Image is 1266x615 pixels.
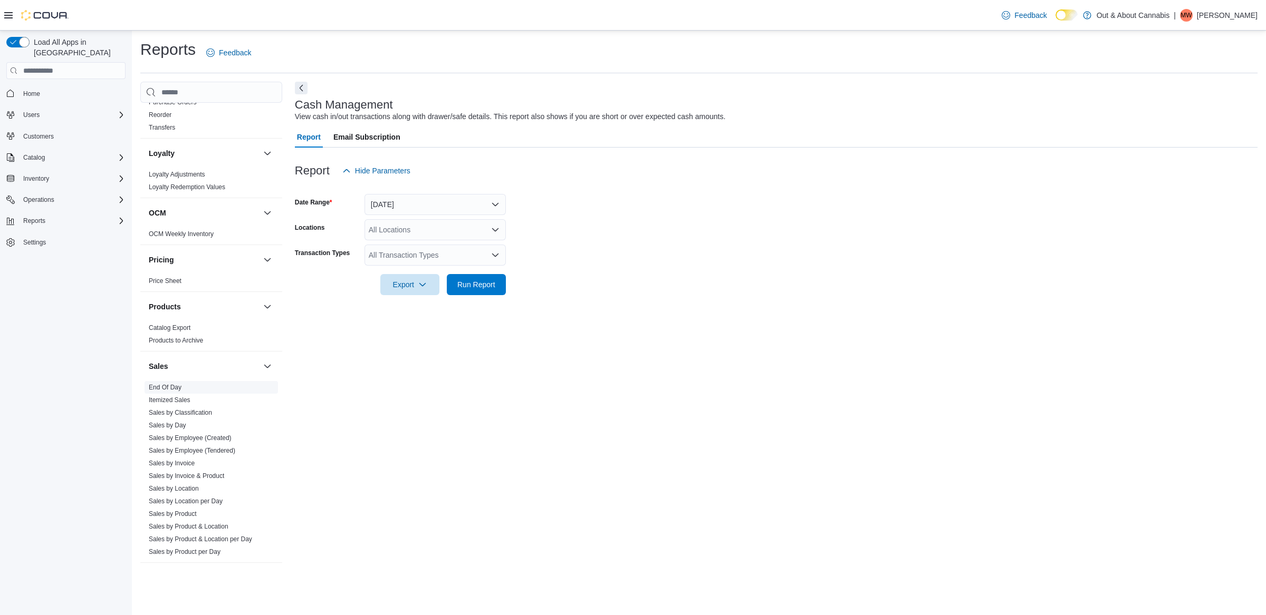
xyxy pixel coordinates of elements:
a: Sales by Product & Location per Day [149,535,252,543]
span: Home [19,86,126,100]
img: Cova [21,10,69,21]
button: Users [19,109,44,121]
a: Feedback [998,5,1051,26]
span: Feedback [1014,10,1047,21]
span: Feedback [219,47,251,58]
div: OCM [140,228,282,245]
button: Products [261,300,274,313]
span: Catalog [23,153,45,162]
h3: Products [149,301,181,312]
span: Users [23,111,40,119]
a: Sales by Product per Day [149,548,220,555]
a: Price Sheet [149,277,181,285]
button: Sales [149,361,259,372]
button: Pricing [261,253,274,266]
a: Sales by Product & Location [149,523,228,530]
span: Loyalty Redemption Values [149,183,225,191]
p: Out & About Cannabis [1097,9,1170,22]
button: Customers [2,129,130,144]
button: [DATE] [365,194,506,215]
span: Email Subscription [333,126,400,148]
h3: Report [295,164,330,177]
nav: Complex example [6,81,126,277]
button: Export [380,274,439,295]
button: Pricing [149,255,259,265]
span: Inventory [19,172,126,185]
span: Sales by Invoice & Product [149,472,224,480]
a: Sales by Employee (Tendered) [149,447,235,454]
a: Loyalty Adjustments [149,171,205,178]
span: Catalog Export [149,324,190,332]
a: Customers [19,130,58,143]
a: End Of Day [149,384,181,391]
a: Sales by Classification [149,409,212,416]
p: | [1174,9,1176,22]
span: MW [1181,9,1192,22]
a: Itemized Sales [149,396,190,404]
button: Catalog [19,151,49,164]
span: Operations [19,193,126,206]
span: Products to Archive [149,336,203,345]
span: Export [387,274,433,295]
a: Settings [19,236,50,249]
button: OCM [261,207,274,219]
span: Itemized Sales [149,396,190,404]
div: Mark Wolk [1180,9,1193,22]
div: Pricing [140,275,282,291]
span: Operations [23,196,54,204]
button: Home [2,85,130,101]
span: Settings [19,236,126,249]
span: Reports [23,217,45,225]
h3: Loyalty [149,148,175,159]
div: Products [140,321,282,351]
a: Reorder [149,111,171,119]
span: Load All Apps in [GEOGRAPHIC_DATA] [30,37,126,58]
span: Catalog [19,151,126,164]
button: OCM [149,208,259,218]
button: Next [295,82,308,94]
a: Sales by Day [149,422,186,429]
a: Sales by Product [149,510,197,518]
button: Hide Parameters [338,160,415,181]
span: Sales by Product & Location [149,522,228,531]
h3: OCM [149,208,166,218]
span: Transfers [149,123,175,132]
span: Report [297,126,321,148]
a: Transfers [149,124,175,131]
button: Run Report [447,274,506,295]
a: OCM Weekly Inventory [149,230,214,238]
button: Sales [261,360,274,373]
span: Loyalty Adjustments [149,170,205,179]
button: Products [149,301,259,312]
span: Sales by Product & Location per Day [149,535,252,543]
span: Customers [23,132,54,141]
button: Inventory [19,172,53,185]
span: Sales by Employee (Created) [149,434,232,442]
span: Hide Parameters [355,165,410,176]
h3: Pricing [149,255,174,265]
a: Sales by Location [149,485,199,492]
a: Loyalty Redemption Values [149,183,225,191]
a: Home [19,87,44,100]
label: Locations [295,223,325,232]
span: Sales by Location per Day [149,497,223,505]
span: Inventory [23,174,49,183]
div: View cash in/out transactions along with drawer/safe details. This report also shows if you are s... [295,111,726,122]
button: Users [2,108,130,122]
button: Open list of options [491,226,500,234]
button: Reports [19,214,50,227]
span: Users [19,109,126,121]
span: Sales by Invoice [149,459,195,467]
button: Reports [2,213,130,228]
button: Catalog [2,150,130,165]
span: Reports [19,214,126,227]
input: Dark Mode [1056,9,1078,21]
